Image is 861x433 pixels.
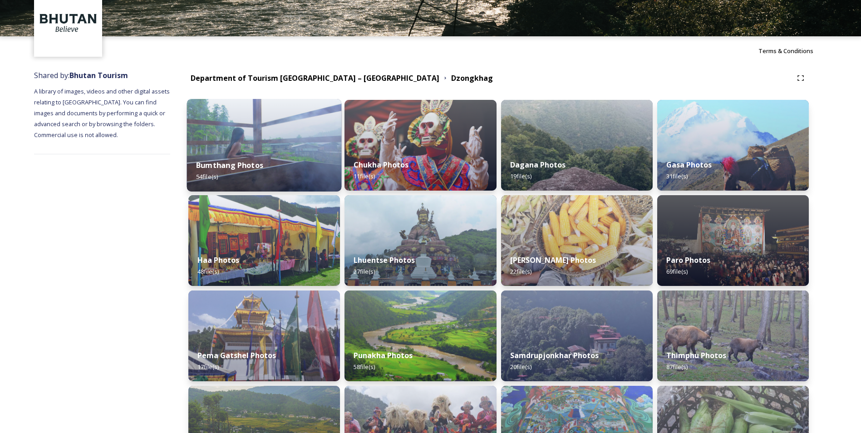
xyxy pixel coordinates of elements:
[354,363,375,371] span: 58 file(s)
[197,363,219,371] span: 17 file(s)
[510,172,531,180] span: 19 file(s)
[657,100,809,191] img: gasa%2520story%2520image2.jpg
[510,350,599,360] strong: Samdrupjonkhar Photos
[187,99,342,192] img: hot%2520stone%2520bath.jpg
[666,172,688,180] span: 31 file(s)
[354,255,415,265] strong: Lhuentse Photos
[197,267,219,276] span: 48 file(s)
[354,160,408,170] strong: Chukha Photos
[758,47,813,55] span: Terms & Conditions
[451,73,493,83] strong: Dzongkhag
[197,350,276,360] strong: Pema Gatshel Photos
[344,195,496,286] img: Takila1%283%29.jpg
[501,195,653,286] img: mongar5.jpg
[197,255,239,265] strong: Haa Photos
[196,160,263,170] strong: Bumthang Photos
[344,290,496,381] img: dzo1.jpg
[510,363,531,371] span: 20 file(s)
[510,160,566,170] strong: Dagana Photos
[354,172,375,180] span: 11 file(s)
[666,267,688,276] span: 69 file(s)
[188,290,340,381] img: Festival%2520Header.jpg
[354,267,375,276] span: 27 file(s)
[758,45,827,56] a: Terms & Conditions
[510,267,531,276] span: 22 file(s)
[666,363,688,371] span: 87 file(s)
[666,350,726,360] strong: Thimphu Photos
[510,255,596,265] strong: [PERSON_NAME] Photos
[354,350,413,360] strong: Punakha Photos
[666,255,710,265] strong: Paro Photos
[501,290,653,381] img: visit%2520tengyezin%2520drawa%2520goenpa.jpg
[344,100,496,191] img: tshechu%2520story%2520image-8.jpg
[196,172,218,181] span: 54 file(s)
[34,87,171,139] span: A library of images, videos and other digital assets relating to [GEOGRAPHIC_DATA]. You can find ...
[191,73,439,83] strong: Department of Tourism [GEOGRAPHIC_DATA] – [GEOGRAPHIC_DATA]
[188,195,340,286] img: Haa%2520festival%2520story%2520image1.jpg
[657,195,809,286] img: parofestivals%2520teaser.jpg
[501,100,653,191] img: stone%2520stairs2.jpg
[34,70,128,80] span: Shared by:
[666,160,712,170] strong: Gasa Photos
[69,70,128,80] strong: Bhutan Tourism
[657,290,809,381] img: Takin3%282%29.jpg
